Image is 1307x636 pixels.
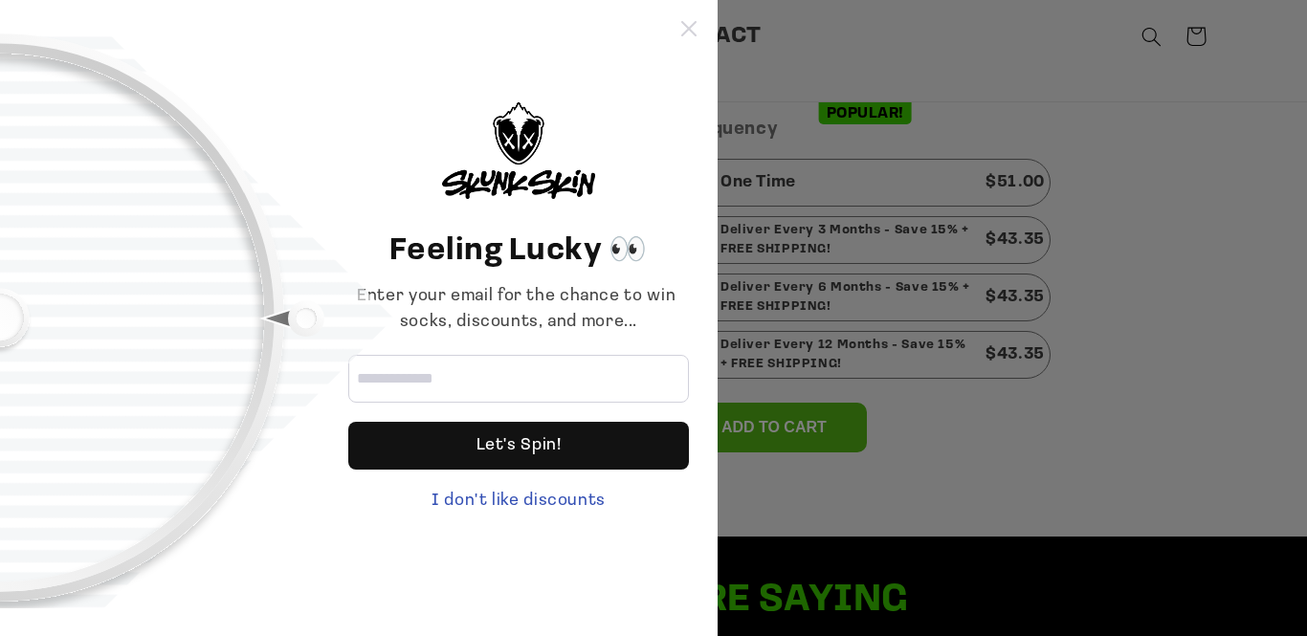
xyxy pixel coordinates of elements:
div: Enter your email for the chance to win socks, discounts, and more... [348,284,689,336]
div: Let's Spin! [476,422,562,470]
header: Feeling Lucky 👀 [348,229,689,274]
div: I don't like discounts [348,489,689,515]
img: logo [442,102,595,199]
div: Let's Spin! [348,422,689,470]
input: Email address [348,355,689,403]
